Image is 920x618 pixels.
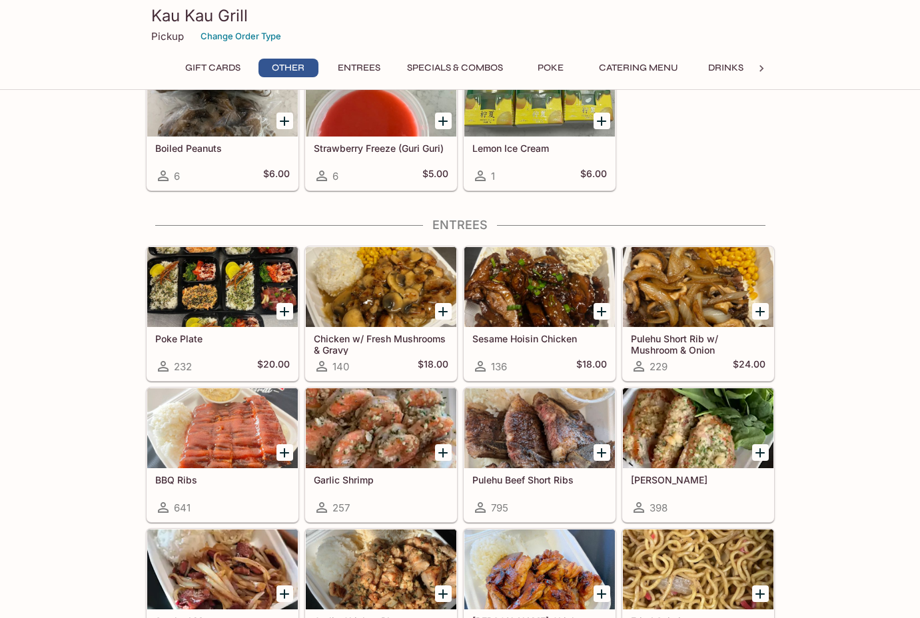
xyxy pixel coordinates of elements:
button: Add Pulehu Short Rib w/ Mushroom & Onion [752,303,769,320]
a: Pulehu Beef Short Ribs795 [464,388,616,522]
h5: Garlic Shrimp [314,474,448,485]
h5: [PERSON_NAME] [631,474,765,485]
a: [PERSON_NAME]398 [622,388,774,522]
div: Pulehu Short Rib w/ Mushroom & Onion [623,247,773,327]
h5: Pulehu Beef Short Ribs [472,474,607,485]
button: Add Garlic Chicken Plate [435,585,452,602]
div: Pulehu Beef Short Ribs [464,388,615,468]
h5: Pulehu Short Rib w/ Mushroom & Onion [631,333,765,355]
a: Sesame Hoisin Chicken136$18.00 [464,246,616,381]
div: Fried Saimin [623,529,773,609]
span: 6 [332,170,338,182]
span: 140 [332,360,349,373]
button: Catering Menu [592,59,686,77]
span: 398 [650,501,668,514]
div: Chicken w/ Fresh Mushrooms & Gravy [306,247,456,327]
a: BBQ Ribs641 [147,388,298,522]
button: Add Poke Plate [276,303,293,320]
h5: Boiled Peanuts [155,143,290,154]
button: Add Sesame Hoisin Chicken [594,303,610,320]
h5: Poke Plate [155,333,290,344]
button: Poke [521,59,581,77]
button: Add Smoked Meat [276,585,293,602]
div: Lemon Ice Cream [464,57,615,137]
span: 229 [650,360,668,373]
span: 6 [174,170,180,182]
button: Add Lemon Ice Cream [594,113,610,129]
a: Pulehu Short Rib w/ Mushroom & Onion229$24.00 [622,246,774,381]
p: Pickup [151,30,184,43]
a: Garlic Shrimp257 [305,388,457,522]
button: Add BBQ Ribs [276,444,293,461]
span: 257 [332,501,350,514]
h5: Sesame Hoisin Chicken [472,333,607,344]
button: Add Pulehu Beef Short Ribs [594,444,610,461]
div: Poke Plate [147,247,298,327]
h5: $18.00 [576,358,607,374]
h5: $24.00 [733,358,765,374]
span: 1 [491,170,495,182]
h5: $5.00 [422,168,448,184]
h5: $6.00 [580,168,607,184]
a: Strawberry Freeze (Guri Guri)6$5.00 [305,56,457,190]
a: Boiled Peanuts6$6.00 [147,56,298,190]
div: Garlic Chicken Plate [306,529,456,609]
button: Add Boiled Peanuts [276,113,293,129]
button: Change Order Type [195,26,287,47]
div: Boiled Peanuts [147,57,298,137]
a: Chicken w/ Fresh Mushrooms & Gravy140$18.00 [305,246,457,381]
div: Sesame Hoisin Chicken [464,247,615,327]
div: BBQ Ribs [147,388,298,468]
button: Entrees [329,59,389,77]
button: Specials & Combos [400,59,510,77]
h5: $18.00 [418,358,448,374]
div: Teri Chicken [464,529,615,609]
a: Lemon Ice Cream1$6.00 [464,56,616,190]
button: Add Garlic Shrimp [435,444,452,461]
button: Drinks [696,59,756,77]
div: Garlic Ahi [623,388,773,468]
div: Smoked Meat [147,529,298,609]
span: 795 [491,501,508,514]
h5: $20.00 [257,358,290,374]
span: 136 [491,360,507,373]
button: Add Strawberry Freeze (Guri Guri) [435,113,452,129]
h5: BBQ Ribs [155,474,290,485]
span: 232 [174,360,192,373]
button: Gift Cards [178,59,248,77]
button: Add Teri Chicken [594,585,610,602]
h5: Strawberry Freeze (Guri Guri) [314,143,448,154]
button: Add Fried Saimin [752,585,769,602]
h5: Lemon Ice Cream [472,143,607,154]
a: Poke Plate232$20.00 [147,246,298,381]
h5: $6.00 [263,168,290,184]
h3: Kau Kau Grill [151,5,769,26]
button: Add Chicken w/ Fresh Mushrooms & Gravy [435,303,452,320]
h4: Entrees [146,218,775,232]
button: Add Garlic Ahi [752,444,769,461]
span: 641 [174,501,191,514]
div: Garlic Shrimp [306,388,456,468]
h5: Chicken w/ Fresh Mushrooms & Gravy [314,333,448,355]
button: Other [258,59,318,77]
div: Strawberry Freeze (Guri Guri) [306,57,456,137]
